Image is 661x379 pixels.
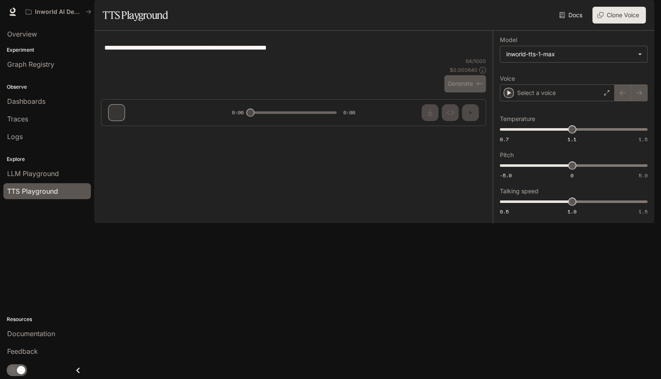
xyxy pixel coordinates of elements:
button: All workspaces [22,3,95,20]
p: Voice [500,76,515,82]
span: 1.5 [639,208,648,215]
p: Temperature [500,116,535,122]
div: inworld-tts-1-max [500,46,647,62]
span: -5.0 [500,172,512,179]
button: Clone Voice [592,7,646,24]
a: Docs [557,7,586,24]
p: Inworld AI Demos [35,8,82,16]
p: Pitch [500,152,514,158]
p: 64 / 1000 [466,58,486,65]
p: $ 0.000640 [450,66,478,74]
span: 1.0 [568,208,576,215]
span: 1.5 [639,136,648,143]
span: 5.0 [639,172,648,179]
span: 0.7 [500,136,509,143]
span: 1.1 [568,136,576,143]
p: Model [500,37,517,43]
span: 0.5 [500,208,509,215]
p: Select a voice [517,89,556,97]
p: Talking speed [500,188,539,194]
h1: TTS Playground [103,7,168,24]
div: inworld-tts-1-max [506,50,634,58]
span: 0 [571,172,573,179]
